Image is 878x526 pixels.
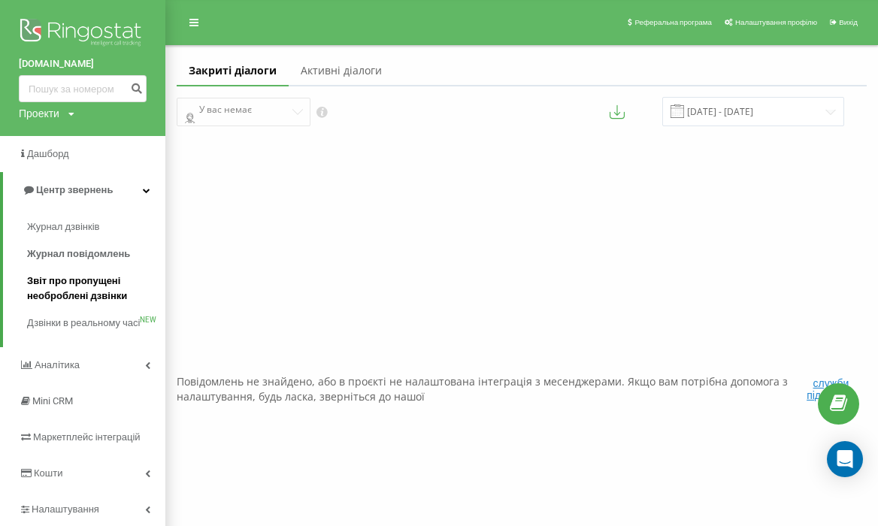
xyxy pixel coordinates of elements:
[795,376,867,402] button: служби підтримки
[3,172,165,208] a: Центр звернень
[32,503,99,515] span: Налаштування
[27,310,165,337] a: Дзвінки в реальному часіNEW
[827,441,863,477] div: Open Intercom Messenger
[27,274,158,304] span: Звіт про пропущені необроблені дзвінки
[36,184,113,195] span: Центр звернень
[839,18,858,26] span: Вихід
[19,75,147,102] input: Пошук за номером
[32,395,73,407] span: Mini CRM
[27,268,165,310] a: Звіт про пропущені необроблені дзвінки
[27,219,99,234] span: Журнал дзвінків
[35,359,80,370] span: Аналiтика
[177,56,289,86] a: Закриті діалоги
[27,213,165,240] a: Журнал дзвінків
[27,316,140,331] span: Дзвінки в реальному часі
[27,240,165,268] a: Журнал повідомлень
[19,15,147,53] img: Ringostat logo
[735,18,817,26] span: Налаштування профілю
[27,148,69,159] span: Дашборд
[33,431,141,443] span: Маркетплейс інтеграцій
[19,56,147,71] a: [DOMAIN_NAME]
[19,106,59,121] div: Проекти
[27,246,130,261] span: Журнал повідомлень
[610,104,625,119] button: Експортувати повідомлення
[34,467,62,479] span: Кошти
[634,18,712,26] span: Реферальна програма
[289,56,394,86] a: Активні діалоги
